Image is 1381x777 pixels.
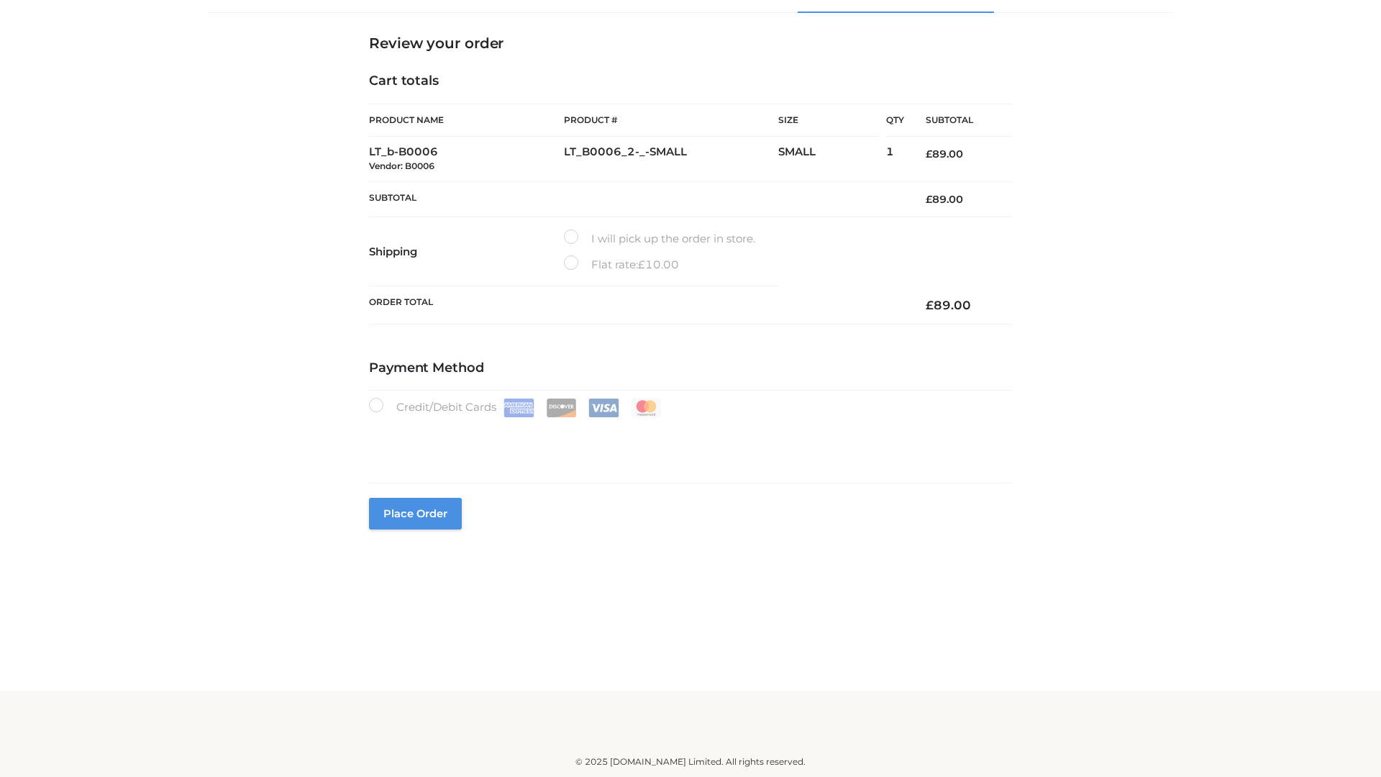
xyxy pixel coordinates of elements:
bdi: 89.00 [926,193,963,206]
td: LT_B0006_2-_-SMALL [564,137,778,182]
h4: Payment Method [369,360,1012,376]
img: Visa [588,399,619,417]
th: Order Total [369,286,904,324]
bdi: 89.00 [926,147,963,160]
th: Product Name [369,104,564,137]
label: Flat rate: [564,255,679,274]
th: Subtotal [904,104,1012,137]
label: I will pick up the order in store. [564,230,755,248]
span: £ [926,193,932,206]
span: £ [638,258,645,271]
th: Qty [886,104,904,137]
td: LT_b-B0006 [369,137,564,182]
span: £ [926,298,934,312]
bdi: 89.00 [926,298,971,312]
td: SMALL [778,137,886,182]
small: Vendor: B0006 [369,160,434,171]
span: £ [926,147,932,160]
img: Discover [546,399,577,417]
img: Amex [503,399,534,417]
h4: Cart totals [369,73,1012,89]
th: Product # [564,104,778,137]
th: Shipping [369,217,564,286]
th: Size [778,104,879,137]
label: Credit/Debit Cards [369,398,663,417]
bdi: 10.00 [638,258,679,271]
td: 1 [886,137,904,182]
iframe: Secure payment input frame [366,414,1009,467]
th: Subtotal [369,181,904,217]
button: Place order [369,498,462,530]
img: Mastercard [631,399,662,417]
div: © 2025 [DOMAIN_NAME] Limited. All rights reserved. [214,755,1167,769]
h3: Review your order [369,35,1012,52]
